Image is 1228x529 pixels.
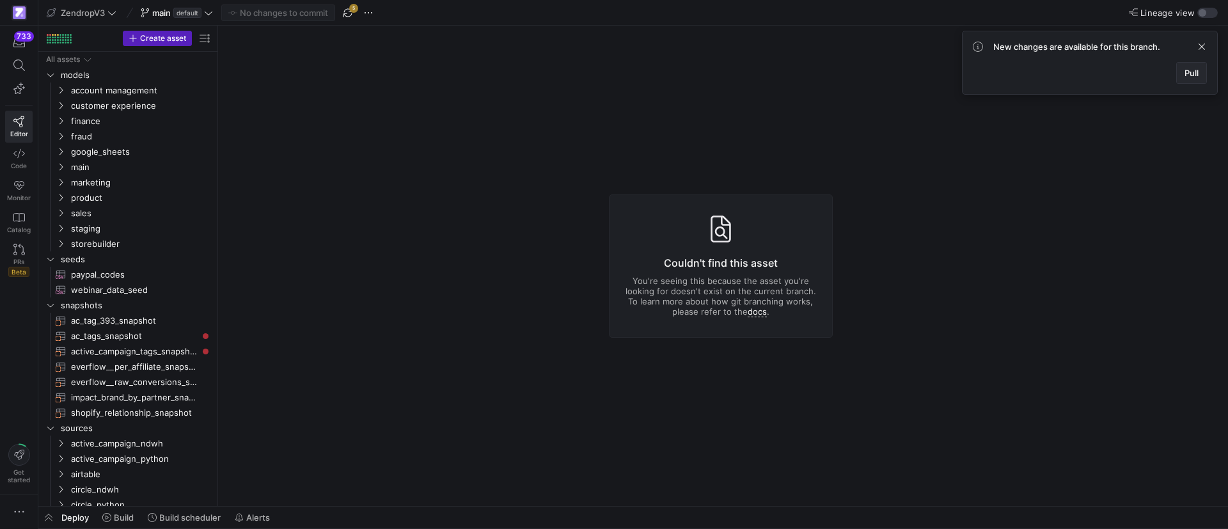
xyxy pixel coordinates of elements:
[43,313,212,328] a: ac_tag_393_snapshot​​​​​​​
[43,83,212,98] div: Press SPACE to select this row.
[71,406,198,420] span: shopify_relationship_snapshot​​​​​​​
[43,4,120,21] button: ZendropV3
[43,190,212,205] div: Press SPACE to select this row.
[61,8,105,18] span: ZendropV3
[5,31,33,54] button: 733
[43,343,212,359] a: active_campaign_tags_snapshot​​​​​​​
[142,507,226,528] button: Build scheduler
[61,252,210,267] span: seeds
[159,512,221,523] span: Build scheduler
[61,68,210,83] span: models
[71,436,210,451] span: active_campaign_ndwh
[43,374,212,390] div: Press SPACE to select this row.
[43,175,212,190] div: Press SPACE to select this row.
[11,162,27,170] span: Code
[71,467,210,482] span: airtable
[43,328,212,343] div: Press SPACE to select this row.
[43,390,212,405] a: impact_brand_by_partner_snapshot​​​​​​​
[43,482,212,497] div: Press SPACE to select this row.
[625,255,817,271] h3: Couldn't find this asset
[43,221,212,236] div: Press SPACE to select this row.
[7,226,31,233] span: Catalog
[71,313,198,328] span: ac_tag_393_snapshot​​​​​​​
[43,390,212,405] div: Press SPACE to select this row.
[43,374,212,390] a: everflow__raw_conversions_snapshot​​​​​​​
[71,390,198,405] span: impact_brand_by_partner_snapshot​​​​​​​
[71,221,210,236] span: staging
[13,6,26,19] img: https://storage.googleapis.com/y42-prod-data-exchange/images/qZXOSqkTtPuVcXVzF40oUlM07HVTwZXfPK0U...
[61,421,210,436] span: sources
[43,129,212,144] div: Press SPACE to select this row.
[43,144,212,159] div: Press SPACE to select this row.
[71,237,210,251] span: storebuilder
[43,297,212,313] div: Press SPACE to select this row.
[71,344,198,359] span: active_campaign_tags_snapshot​​​​​​​
[43,282,212,297] div: Press SPACE to select this row.
[43,251,212,267] div: Press SPACE to select this row.
[43,267,212,282] div: Press SPACE to select this row.
[173,8,201,18] span: default
[5,175,33,207] a: Monitor
[246,512,270,523] span: Alerts
[114,512,134,523] span: Build
[46,55,80,64] div: All assets
[10,130,28,138] span: Editor
[71,99,210,113] span: customer experience
[14,31,34,42] div: 733
[5,239,33,282] a: PRsBeta
[5,143,33,175] a: Code
[71,482,210,497] span: circle_ndwh
[97,507,139,528] button: Build
[43,466,212,482] div: Press SPACE to select this row.
[71,83,210,98] span: account management
[5,111,33,143] a: Editor
[8,267,29,277] span: Beta
[43,113,212,129] div: Press SPACE to select this row.
[71,114,210,129] span: finance
[71,498,210,512] span: circle_python
[71,375,198,390] span: everflow__raw_conversions_snapshot​​​​​​​
[43,313,212,328] div: Press SPACE to select this row.
[152,8,171,18] span: main
[43,436,212,451] div: Press SPACE to select this row.
[625,276,817,317] p: You're seeing this because the asset you're looking for doesn't exist on the current branch. To l...
[71,283,198,297] span: webinar_data_seed​​​​​​
[43,359,212,374] a: everflow__per_affiliate_snapshot​​​​​​​
[71,145,210,159] span: google_sheets
[1185,68,1199,78] span: Pull
[43,405,212,420] a: shopify_relationship_snapshot​​​​​​​
[43,98,212,113] div: Press SPACE to select this row.
[8,468,30,484] span: Get started
[71,206,210,221] span: sales
[43,282,212,297] a: webinar_data_seed​​​​​​
[61,298,210,313] span: snapshots
[43,52,212,67] div: Press SPACE to select this row.
[43,328,212,343] a: ac_tags_snapshot​​​​​​​
[71,359,198,374] span: everflow__per_affiliate_snapshot​​​​​​​
[43,451,212,466] div: Press SPACE to select this row.
[43,405,212,420] div: Press SPACE to select this row.
[5,207,33,239] a: Catalog
[71,452,210,466] span: active_campaign_python
[71,329,198,343] span: ac_tags_snapshot​​​​​​​
[43,236,212,251] div: Press SPACE to select this row.
[71,160,210,175] span: main
[1176,62,1207,84] button: Pull
[138,4,216,21] button: maindefault
[71,267,198,282] span: paypal_codes​​​​​​
[993,42,1160,52] span: New changes are available for this branch.
[43,343,212,359] div: Press SPACE to select this row.
[61,512,89,523] span: Deploy
[43,205,212,221] div: Press SPACE to select this row.
[7,194,31,201] span: Monitor
[123,31,192,46] button: Create asset
[140,34,186,43] span: Create asset
[229,507,276,528] button: Alerts
[43,359,212,374] div: Press SPACE to select this row.
[71,129,210,144] span: fraud
[1140,8,1195,18] span: Lineage view
[43,420,212,436] div: Press SPACE to select this row.
[748,306,767,317] a: docs
[13,258,24,265] span: PRs
[71,175,210,190] span: marketing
